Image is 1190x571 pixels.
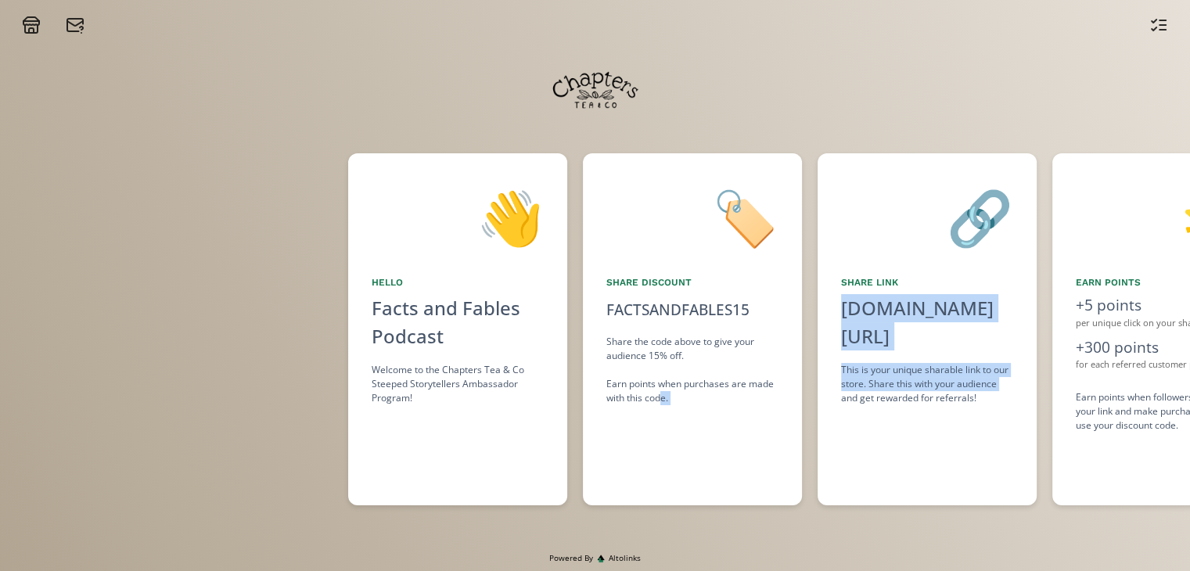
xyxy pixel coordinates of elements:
div: 🔗 [841,177,1013,257]
div: Welcome to the Chapters Tea & Co Steeped Storytellers Ambassador Program! [372,363,544,405]
span: Powered By [549,552,593,564]
img: f9R4t3NEChck [552,47,638,133]
div: Share Discount [606,275,778,289]
div: Share the code above to give your audience 15% off. Earn points when purchases are made with this... [606,335,778,405]
div: This is your unique sharable link to our store. Share this with your audience and get rewarded fo... [841,363,1013,405]
span: Altolinks [609,552,641,564]
div: FACTSANDFABLES15 [606,299,750,321]
div: Hello [372,275,544,289]
div: 👋 [372,177,544,257]
div: [DOMAIN_NAME][URL] [841,294,1013,350]
img: favicon-32x32.png [597,555,605,562]
div: Share Link [841,275,1013,289]
div: Facts and Fables Podcast [372,294,544,350]
div: 🏷️ [606,177,778,257]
